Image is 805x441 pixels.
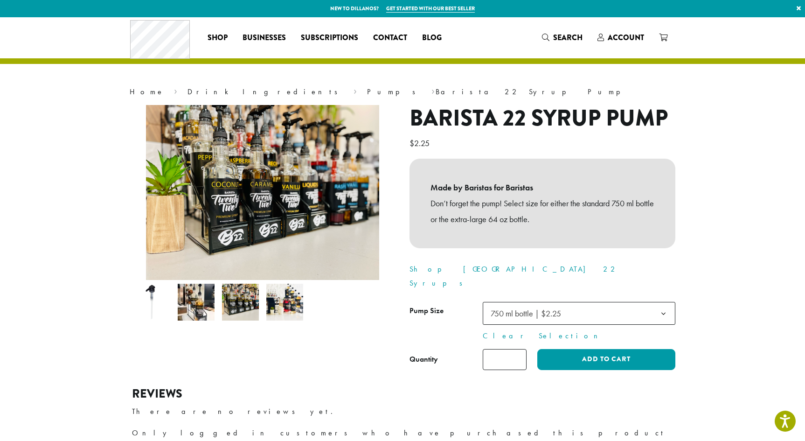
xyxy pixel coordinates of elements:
a: Search [534,30,590,45]
h1: Barista 22 Syrup Pump [409,105,675,132]
span: Blog [422,32,442,44]
span: Contact [373,32,407,44]
b: Made by Baristas for Baristas [430,180,654,196]
a: Clear Selection [483,330,675,342]
div: Quantity [409,354,438,365]
bdi: 2.25 [409,138,432,148]
label: Pump Size [409,304,483,318]
span: Account [608,32,644,43]
a: Shop [200,30,235,45]
span: › [174,83,177,98]
a: Drink Ingredients [187,87,344,97]
input: Product quantity [483,349,527,370]
nav: Breadcrumb [130,86,675,98]
button: Add to cart [537,349,675,370]
span: 750 ml bottle | $2.25 [487,304,570,322]
p: There are no reviews yet. [132,405,673,419]
span: $ [409,138,414,148]
a: Shop [GEOGRAPHIC_DATA] 22 Syrups [409,264,618,288]
span: › [431,83,435,98]
span: › [354,83,357,98]
img: Barista 22 Syrup Pump - Image 3 [222,284,259,321]
span: 750 ml bottle | $2.25 [491,308,561,319]
img: Barista 22 Syrup Pump - Image 4 [266,284,303,321]
span: Shop [208,32,228,44]
span: 750 ml bottle | $2.25 [483,302,675,325]
span: Search [553,32,583,43]
a: Get started with our best seller [386,5,475,13]
img: Barista 22 Syrup Pump [133,284,170,321]
p: Don’t forget the pump! Select size for either the standard 750 ml bottle or the extra-large 64 oz... [430,196,654,227]
span: Subscriptions [301,32,358,44]
span: Businesses [243,32,286,44]
img: Barista 22 Syrup Pump - Image 2 [178,284,215,321]
a: Pumps [367,87,422,97]
a: Home [130,87,164,97]
h2: Reviews [132,387,673,401]
img: Barista 22 Syrup Pump - Image 3 [146,105,379,280]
